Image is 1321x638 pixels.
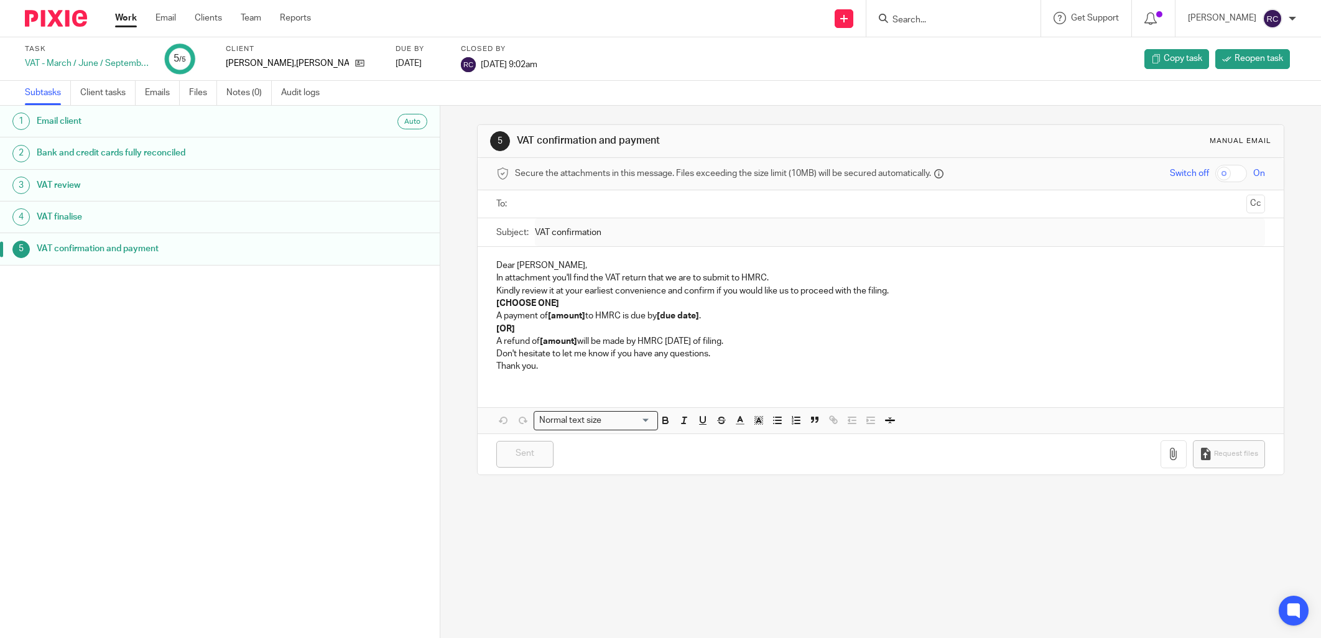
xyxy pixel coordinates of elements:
span: Copy task [1164,52,1202,65]
a: Reports [280,12,311,24]
p: Thank you. [496,360,1265,372]
p: A payment of to HMRC is due by . [496,310,1265,322]
img: Pixie [25,10,87,27]
strong: [due date] [657,312,699,320]
div: VAT - March / June / September / December [25,57,149,70]
img: svg%3E [1263,9,1282,29]
strong: [CHOOSE ONE] [496,299,559,308]
a: Clients [195,12,222,24]
button: Request files [1193,440,1265,468]
h1: VAT confirmation and payment [517,134,907,147]
input: Sent [496,441,554,468]
a: Emails [145,81,180,105]
p: A refund of will be made by HMRC [DATE] of filing. [496,335,1265,348]
div: Auto [397,114,427,129]
a: Client tasks [80,81,136,105]
div: Manual email [1210,136,1271,146]
div: 1 [12,113,30,130]
div: 2 [12,145,30,162]
h1: Email client [37,112,297,131]
label: Closed by [461,44,537,54]
span: Reopen task [1235,52,1283,65]
span: On [1253,167,1265,180]
a: Audit logs [281,81,329,105]
span: Normal text size [537,414,605,427]
div: 3 [12,177,30,194]
div: [DATE] [396,57,445,70]
input: Search [891,15,1003,26]
div: 5 [490,131,510,151]
span: Request files [1214,449,1258,459]
a: Files [189,81,217,105]
strong: [amount] [548,312,585,320]
div: 4 [12,208,30,226]
small: /5 [179,56,186,63]
h1: VAT confirmation and payment [37,239,297,258]
p: Kindly review it at your earliest convenience and confirm if you would like us to proceed with th... [496,285,1265,297]
a: Team [241,12,261,24]
a: Copy task [1144,49,1209,69]
label: Task [25,44,149,54]
label: Client [226,44,380,54]
h1: Bank and credit cards fully reconciled [37,144,297,162]
span: Switch off [1170,167,1209,180]
p: Don't hesitate to let me know if you have any questions. [496,348,1265,360]
p: Dear [PERSON_NAME], [496,259,1265,272]
a: Email [155,12,176,24]
div: Search for option [534,411,658,430]
p: [PERSON_NAME] [1188,12,1256,24]
h1: VAT finalise [37,208,297,226]
a: Work [115,12,137,24]
label: Subject: [496,226,529,239]
strong: [amount] [540,337,577,346]
strong: [OR] [496,325,515,333]
span: Secure the attachments in this message. Files exceeding the size limit (10MB) will be secured aut... [515,167,931,180]
a: Notes (0) [226,81,272,105]
div: 5 [12,241,30,258]
label: Due by [396,44,445,54]
input: Search for option [606,414,651,427]
img: svg%3E [461,57,476,72]
p: In attachment you'll find the VAT return that we are to submit to HMRC. [496,272,1265,284]
h1: VAT review [37,176,297,195]
div: 5 [174,52,186,66]
span: [DATE] 9:02am [481,60,537,68]
a: Reopen task [1215,49,1290,69]
label: To: [496,198,510,210]
p: [PERSON_NAME],[PERSON_NAME] [226,57,349,70]
button: Cc [1246,195,1265,213]
span: Get Support [1071,14,1119,22]
a: Subtasks [25,81,71,105]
